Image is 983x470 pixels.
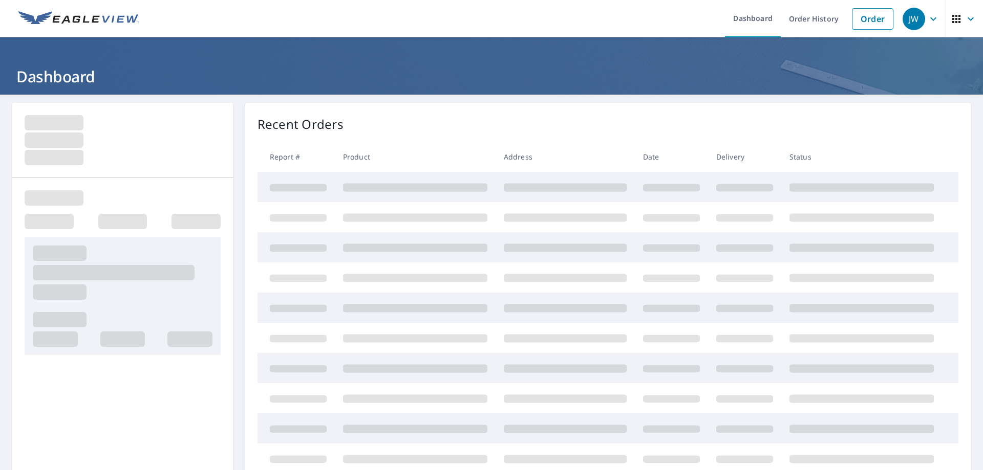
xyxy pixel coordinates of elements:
th: Status [781,142,942,172]
a: Order [852,8,893,30]
div: JW [903,8,925,30]
th: Address [496,142,635,172]
th: Delivery [708,142,781,172]
th: Date [635,142,708,172]
th: Product [335,142,496,172]
th: Report # [258,142,335,172]
p: Recent Orders [258,115,344,133]
h1: Dashboard [12,66,971,87]
img: EV Logo [18,11,139,27]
